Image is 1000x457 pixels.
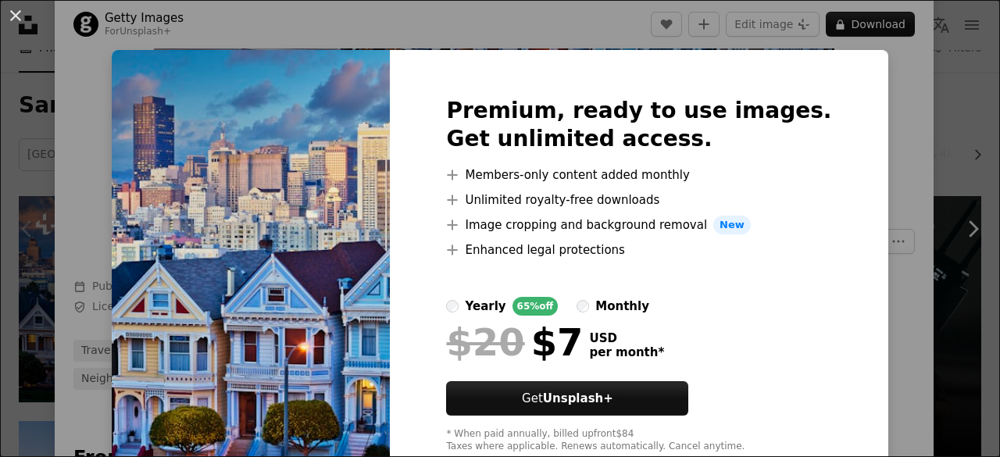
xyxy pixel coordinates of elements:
h2: Premium, ready to use images. Get unlimited access. [446,97,831,153]
span: $20 [446,322,524,362]
div: 65% off [512,297,559,316]
div: yearly [465,297,505,316]
input: yearly65%off [446,300,459,312]
span: New [713,216,751,234]
div: monthly [595,297,649,316]
span: per month * [589,345,664,359]
button: GetUnsplash+ [446,381,688,416]
strong: Unsplash+ [543,391,613,405]
li: Unlimited royalty-free downloads [446,191,831,209]
li: Members-only content added monthly [446,166,831,184]
li: Image cropping and background removal [446,216,831,234]
li: Enhanced legal protections [446,241,831,259]
span: USD [589,331,664,345]
input: monthly [577,300,589,312]
div: * When paid annually, billed upfront $84 Taxes where applicable. Renews automatically. Cancel any... [446,428,831,453]
div: $7 [446,322,583,362]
